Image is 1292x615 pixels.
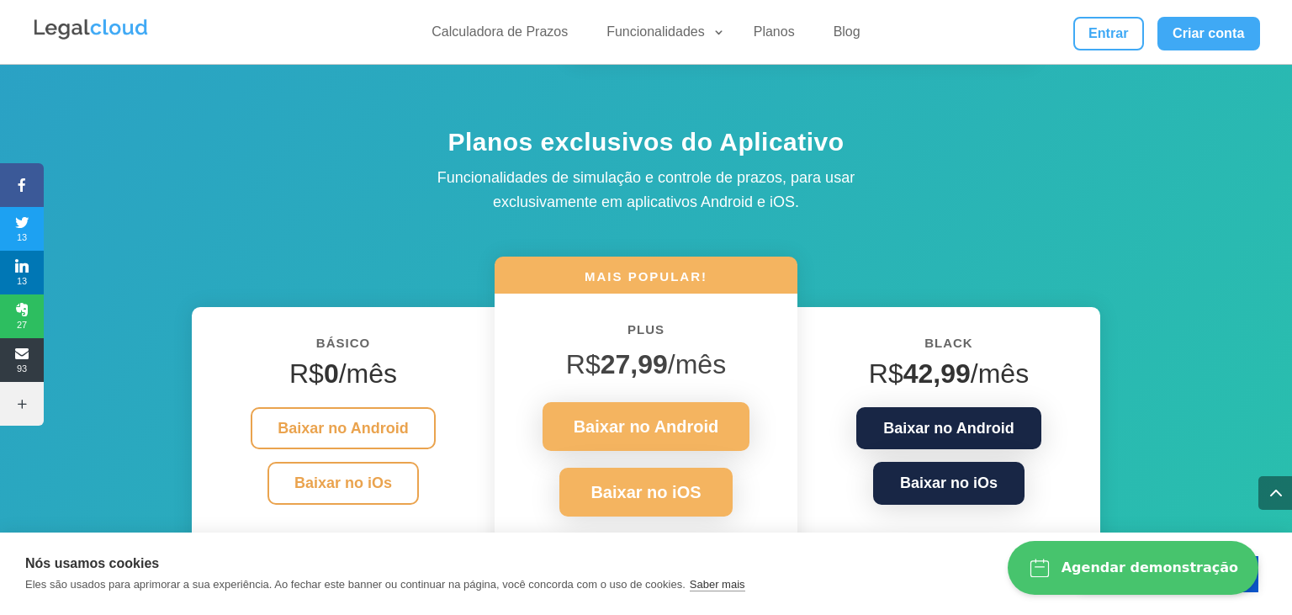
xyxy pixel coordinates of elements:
[566,349,726,379] span: R$ /mês
[421,24,578,48] a: Calculadora de Prazos
[856,407,1040,450] a: Baixar no Android
[744,24,805,48] a: Planos
[690,578,745,591] a: Saber mais
[596,24,725,48] a: Funcionalidades
[324,358,339,389] strong: 0
[1157,17,1260,50] a: Criar conta
[903,358,971,389] strong: 42,99
[251,407,435,450] a: Baixar no Android
[25,578,686,591] p: Eles são usados para aprimorar a sua experiência. Ao fechar este banner ou continuar na página, v...
[823,24,871,48] a: Blog
[267,462,419,505] a: Baixar no iOs
[217,332,469,363] h6: BÁSICO
[25,556,159,570] strong: Nós usamos cookies
[1073,17,1144,50] a: Entrar
[873,462,1025,505] a: Baixar no iOs
[823,358,1075,398] h4: R$ /mês
[32,17,150,42] img: Legalcloud Logo
[394,166,898,215] p: Funcionalidades de simulação e controle de prazos, para usar exclusivamente em aplicativos Androi...
[601,349,668,379] strong: 27,99
[217,358,469,398] h4: R$ /mês
[559,468,732,517] a: Baixar no iOS
[543,402,750,451] a: Baixar no Android
[352,125,940,167] h4: Planos exclusivos do Aplicativo
[495,268,797,294] h6: MAIS POPULAR!
[823,332,1075,363] h6: Black
[520,319,772,349] h6: PLUS
[32,30,150,45] a: Logo da Legalcloud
